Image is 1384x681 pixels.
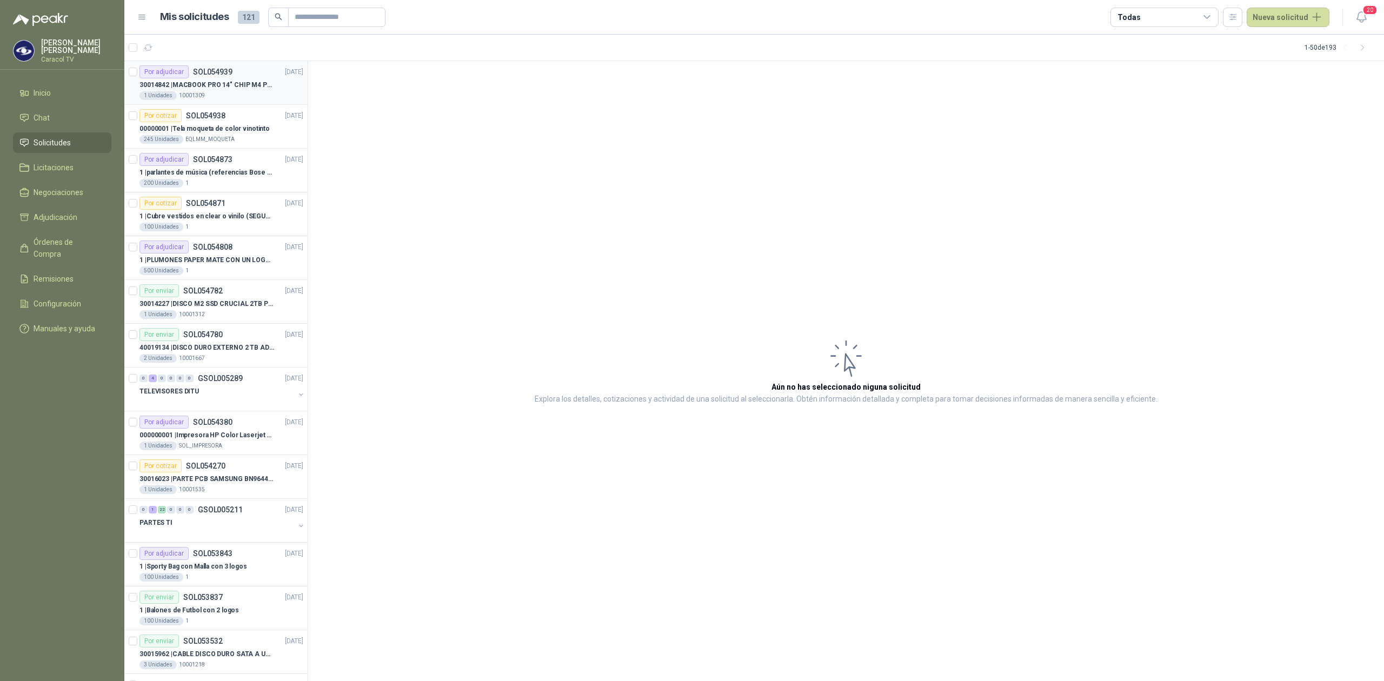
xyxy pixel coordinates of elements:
span: 20 [1362,5,1378,15]
span: Negociaciones [34,186,83,198]
div: Por adjudicar [139,153,189,166]
p: SOL054808 [193,243,232,251]
div: 500 Unidades [139,266,183,275]
a: Remisiones [13,269,111,289]
div: 0 [167,506,175,513]
p: [DATE] [285,198,303,209]
p: [DATE] [285,111,303,121]
p: 00000001 | Tela moqueta de color vinotinto [139,124,270,134]
div: 1 Unidades [139,91,177,100]
span: Manuales y ayuda [34,323,95,335]
p: [DATE] [285,549,303,559]
a: Por adjudicarSOL054939[DATE] 30014842 |MACBOOK PRO 14" CHIP M4 PRO - MX2J3E/A1 Unidades10001309 [124,61,308,105]
div: Por adjudicar [139,416,189,429]
a: Solicitudes [13,132,111,153]
p: SOL_IMPRESORA [179,442,222,450]
p: SOL054782 [183,287,223,295]
span: Adjudicación [34,211,77,223]
p: 1 | Sporty Bag con Malla con 3 logos [139,562,247,572]
button: 20 [1352,8,1371,27]
a: 0 1 22 0 0 0 GSOL005211[DATE] PARTES TI [139,503,305,538]
a: Por adjudicarSOL054873[DATE] 1 |parlantes de música (referencias Bose o Alexa) CON MARCACION 1 LO... [124,149,308,192]
span: Solicitudes [34,137,71,149]
p: 1 [185,179,189,188]
button: Nueva solicitud [1247,8,1329,27]
a: Por cotizarSOL054938[DATE] 00000001 |Tela moqueta de color vinotinto245 UnidadesEQLMM_MOQUETA [124,105,308,149]
p: GSOL005289 [198,375,243,382]
p: [DATE] [285,417,303,428]
div: 0 [158,375,166,382]
a: Por enviarSOL054782[DATE] 30014227 |DISCO M2 SSD CRUCIAL 2TB P3 PLUS1 Unidades10001312 [124,280,308,324]
span: Licitaciones [34,162,74,173]
p: 1 [185,223,189,231]
div: Todas [1117,11,1140,23]
img: Logo peakr [13,13,68,26]
div: Por enviar [139,591,179,604]
p: [DATE] [285,242,303,252]
div: 4 [149,375,157,382]
a: Chat [13,108,111,128]
p: SOL053837 [183,593,223,601]
p: SOL054939 [193,68,232,76]
p: 10001218 [179,660,205,669]
div: 2 Unidades [139,354,177,363]
div: 3 Unidades [139,660,177,669]
div: 0 [139,375,148,382]
img: Company Logo [14,41,34,61]
p: [DATE] [285,505,303,515]
h1: Mis solicitudes [160,9,229,25]
p: 30015962 | CABLE DISCO DURO SATA A USB 3.0 GENERICO [139,649,274,659]
a: Inicio [13,83,111,103]
div: 0 [185,506,194,513]
span: 121 [238,11,259,24]
div: Por adjudicar [139,241,189,253]
a: Por cotizarSOL054871[DATE] 1 |Cubre vestidos en clear o vinilo (SEGUN ESPECIFICACIONES DEL ADJUNT... [124,192,308,236]
a: Por adjudicarSOL054380[DATE] 000000001 |Impresora HP Color Laserjet Pro 3201dw1 UnidadesSOL_IMPRE... [124,411,308,455]
div: 1 Unidades [139,485,177,494]
span: search [275,13,282,21]
a: Negociaciones [13,182,111,203]
p: SOL053843 [193,550,232,557]
p: Explora los detalles, cotizaciones y actividad de una solicitud al seleccionarla. Obtén informaci... [535,393,1157,406]
p: 30016023 | PARTE PCB SAMSUNG BN9644788A P ONECONNE [139,474,274,484]
p: 30014227 | DISCO M2 SSD CRUCIAL 2TB P3 PLUS [139,299,274,309]
p: SOL054938 [186,112,225,119]
div: 0 [185,375,194,382]
p: TELEVISORES DITU [139,386,199,397]
p: SOL053532 [183,637,223,645]
p: 1 | parlantes de música (referencias Bose o Alexa) CON MARCACION 1 LOGO (Mas datos en el adjunto) [139,168,274,178]
a: Por enviarSOL054780[DATE] 40019134 |DISCO DURO EXTERNO 2 TB ADATA2 Unidades10001667 [124,324,308,368]
a: Configuración [13,293,111,314]
div: Por enviar [139,328,179,341]
p: [DATE] [285,373,303,384]
p: SOL054871 [186,199,225,207]
p: SOL054270 [186,462,225,470]
div: Por enviar [139,284,179,297]
div: 100 Unidades [139,617,183,625]
p: [DATE] [285,330,303,340]
p: [DATE] [285,155,303,165]
p: [PERSON_NAME] [PERSON_NAME] [41,39,111,54]
p: 1 [185,266,189,275]
p: 000000001 | Impresora HP Color Laserjet Pro 3201dw [139,430,274,440]
p: 1 | PLUMONES PAPER MATE CON UN LOGO (SEGUN REF.ADJUNTA) [139,255,274,265]
p: SOL054873 [193,156,232,163]
div: 0 [176,375,184,382]
div: Por enviar [139,635,179,647]
span: Órdenes de Compra [34,236,101,260]
a: Por cotizarSOL054270[DATE] 30016023 |PARTE PCB SAMSUNG BN9644788A P ONECONNE1 Unidades10001535 [124,455,308,499]
a: Por adjudicarSOL054808[DATE] 1 |PLUMONES PAPER MATE CON UN LOGO (SEGUN REF.ADJUNTA)500 Unidades1 [124,236,308,280]
div: 200 Unidades [139,179,183,188]
p: 1 | Balones de Futbol con 2 logos [139,605,239,616]
a: Adjudicación [13,207,111,228]
p: [DATE] [285,286,303,296]
div: 245 Unidades [139,135,183,144]
a: 0 4 0 0 0 0 GSOL005289[DATE] TELEVISORES DITU [139,372,305,406]
p: 40019134 | DISCO DURO EXTERNO 2 TB ADATA [139,343,274,353]
p: 10001535 [179,485,205,494]
div: Por cotizar [139,459,182,472]
div: 0 [176,506,184,513]
div: Por adjudicar [139,65,189,78]
a: Por enviarSOL053837[DATE] 1 |Balones de Futbol con 2 logos100 Unidades1 [124,586,308,630]
p: EQLMM_MOQUETA [185,135,235,144]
